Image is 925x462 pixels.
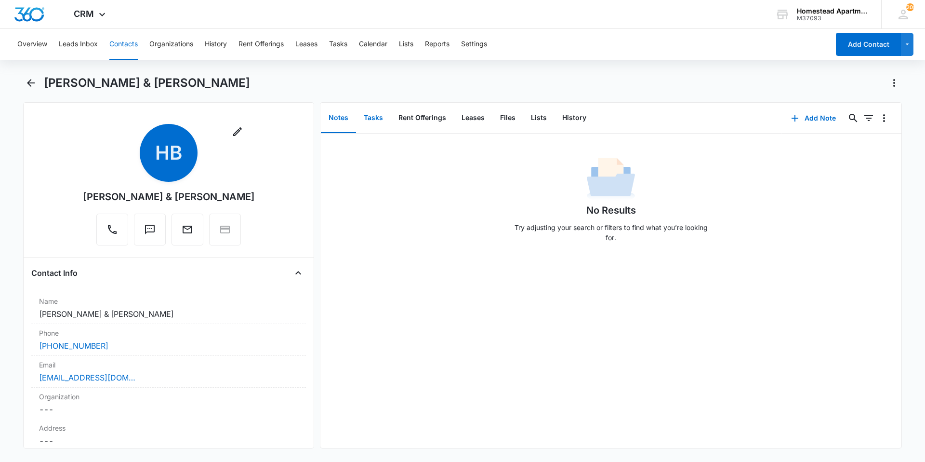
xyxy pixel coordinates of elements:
button: Leads Inbox [59,29,98,60]
button: Leases [454,103,492,133]
div: Organization--- [31,388,306,419]
dd: [PERSON_NAME] & [PERSON_NAME] [39,308,298,320]
label: Email [39,360,298,370]
dd: --- [39,404,298,415]
div: Email[EMAIL_ADDRESS][DOMAIN_NAME] [31,356,306,388]
button: Close [291,265,306,281]
div: account id [797,15,867,22]
button: History [205,29,227,60]
button: Organizations [149,29,193,60]
h4: Contact Info [31,267,78,279]
h1: No Results [586,203,636,217]
div: Address--- [31,419,306,451]
div: Phone[PHONE_NUMBER] [31,324,306,356]
label: Name [39,296,298,306]
button: Filters [861,110,876,126]
div: notifications count [906,3,914,11]
label: Organization [39,392,298,402]
button: Email [172,214,203,245]
button: Tasks [356,103,391,133]
span: CRM [74,9,94,19]
button: Notes [321,103,356,133]
img: No Data [587,155,635,203]
button: Lists [399,29,413,60]
button: Tasks [329,29,347,60]
button: Reports [425,29,449,60]
a: [EMAIL_ADDRESS][DOMAIN_NAME] [39,372,135,383]
h1: [PERSON_NAME] & [PERSON_NAME] [44,76,250,90]
button: Add Contact [836,33,901,56]
button: Overview [17,29,47,60]
button: Leases [295,29,317,60]
div: [PERSON_NAME] & [PERSON_NAME] [83,190,255,204]
a: Email [172,229,203,237]
div: Name[PERSON_NAME] & [PERSON_NAME] [31,292,306,324]
button: Back [23,75,38,91]
div: account name [797,7,867,15]
button: Add Note [781,107,846,130]
button: Files [492,103,523,133]
button: Rent Offerings [391,103,454,133]
a: Text [134,229,166,237]
button: Lists [523,103,555,133]
label: Phone [39,328,298,338]
button: Text [134,214,166,245]
button: Call [96,214,128,245]
button: Rent Offerings [238,29,284,60]
button: Overflow Menu [876,110,892,126]
button: Search... [846,110,861,126]
label: Address [39,423,298,433]
button: Contacts [109,29,138,60]
dd: --- [39,435,298,447]
button: Calendar [359,29,387,60]
a: [PHONE_NUMBER] [39,340,108,352]
button: Settings [461,29,487,60]
span: 208 [906,3,914,11]
button: Actions [886,75,902,91]
span: HB [140,124,198,182]
button: History [555,103,594,133]
a: Call [96,229,128,237]
p: Try adjusting your search or filters to find what you’re looking for. [510,222,712,243]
